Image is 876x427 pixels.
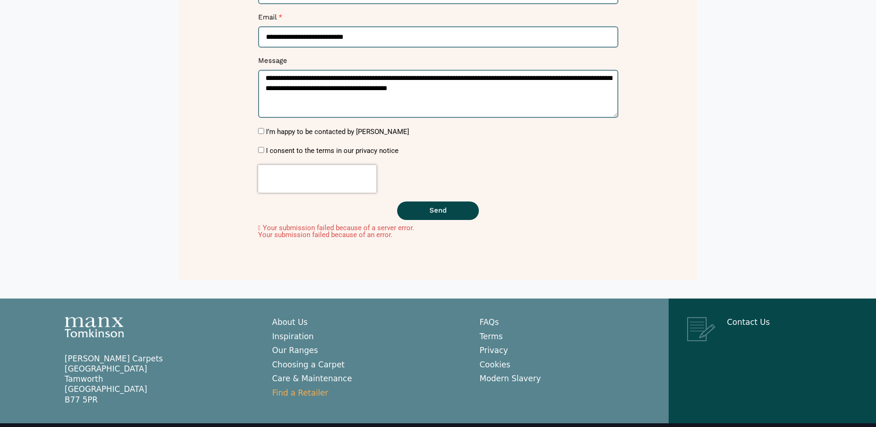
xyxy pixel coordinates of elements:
[397,201,479,220] button: Send
[727,317,770,327] a: Contact Us
[272,360,344,369] a: Choosing a Carpet
[272,374,352,383] a: Care & Maintenance
[272,388,328,397] a: Find a Retailer
[480,332,503,341] a: Terms
[266,128,409,136] label: I’m happy to be contacted by [PERSON_NAME]
[272,346,318,355] a: Our Ranges
[272,332,314,341] a: Inspiration
[266,146,399,155] label: I consent to the terms in our privacy notice
[65,354,254,404] p: [PERSON_NAME] Carpets [GEOGRAPHIC_DATA] Tamworth [GEOGRAPHIC_DATA] B77 5PR
[480,317,499,327] a: FAQs
[480,346,508,355] a: Privacy
[272,317,308,327] a: About Us
[480,360,511,369] a: Cookies
[258,13,283,26] label: Email
[65,317,124,337] img: Manx Tomkinson Logo
[429,207,447,214] span: Send
[258,225,618,239] div: Your submission failed because of a server error. Your submission failed because of an error.
[258,56,287,70] label: Message
[258,165,376,193] iframe: reCAPTCHA
[480,374,541,383] a: Modern Slavery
